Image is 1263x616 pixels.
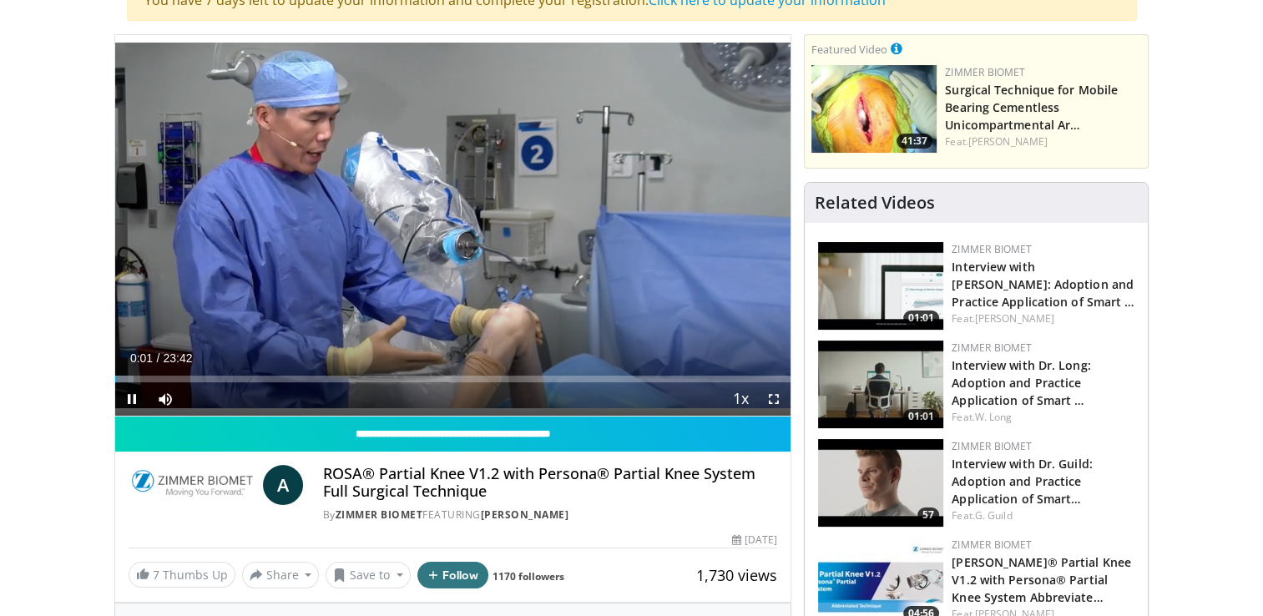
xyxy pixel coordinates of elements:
span: 0:01 [130,351,153,365]
small: Featured Video [811,42,887,57]
button: Share [242,562,320,588]
span: 57 [917,507,939,523]
a: Interview with [PERSON_NAME]: Adoption and Practice Application of Smart … [952,259,1134,310]
a: Interview with Dr. Guild: Adoption and Practice Application of Smart… [952,456,1093,507]
button: Follow [417,562,489,588]
a: 57 [818,439,943,527]
span: / [157,351,160,365]
span: 41:37 [897,134,932,149]
img: Zimmer Biomet [129,465,256,505]
div: Feat. [952,508,1134,523]
div: Feat. [945,134,1141,149]
a: W. Long [975,410,1013,424]
span: 1,730 views [696,565,777,585]
div: [DATE] [732,533,777,548]
a: Zimmer Biomet [952,242,1032,256]
h4: Related Videos [815,193,935,213]
a: Surgical Technique for Mobile Bearing Cementless Unicompartmental Ar… [945,82,1118,133]
div: Progress Bar [115,376,791,382]
a: Zimmer Biomet [952,341,1032,355]
img: 827ba7c0-d001-4ae6-9e1c-6d4d4016a445.150x105_q85_crop-smart_upscale.jpg [811,65,937,153]
button: Pause [115,382,149,416]
span: 01:01 [903,409,939,424]
h4: ROSA® Partial Knee V1.2 with Persona® Partial Knee System Full Surgical Technique [323,465,777,501]
a: 01:01 [818,242,943,330]
a: Zimmer Biomet [336,507,423,522]
button: Save to [326,562,411,588]
a: A [263,465,303,505]
a: 41:37 [811,65,937,153]
a: Interview with Dr. Long: Adoption and Practice Application of Smart … [952,357,1090,408]
span: 7 [153,567,159,583]
button: Fullscreen [757,382,791,416]
a: 01:01 [818,341,943,428]
span: 01:01 [903,311,939,326]
button: Mute [149,382,182,416]
button: Playback Rate [724,382,757,416]
a: [PERSON_NAME]® Partial Knee V1.2 with Persona® Partial Knee System Abbreviate… [952,554,1131,605]
img: c951bdf5-abfe-4c00-a045-73b5070dd0f6.150x105_q85_crop-smart_upscale.jpg [818,439,943,527]
video-js: Video Player [115,35,791,417]
a: G. Guild [975,508,1013,523]
a: Zimmer Biomet [952,538,1032,552]
img: 01664f9e-370f-4f3e-ba1a-1c36ebbe6e28.150x105_q85_crop-smart_upscale.jpg [818,341,943,428]
span: 23:42 [163,351,192,365]
a: Zimmer Biomet [952,439,1032,453]
a: [PERSON_NAME] [975,311,1054,326]
a: Zimmer Biomet [945,65,1025,79]
a: [PERSON_NAME] [968,134,1048,149]
div: By FEATURING [323,507,777,523]
div: Feat. [952,311,1134,326]
div: Feat. [952,410,1134,425]
a: 7 Thumbs Up [129,562,235,588]
a: [PERSON_NAME] [481,507,569,522]
img: 9076d05d-1948-43d5-895b-0b32d3e064e7.150x105_q85_crop-smart_upscale.jpg [818,242,943,330]
a: 1170 followers [493,569,564,583]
